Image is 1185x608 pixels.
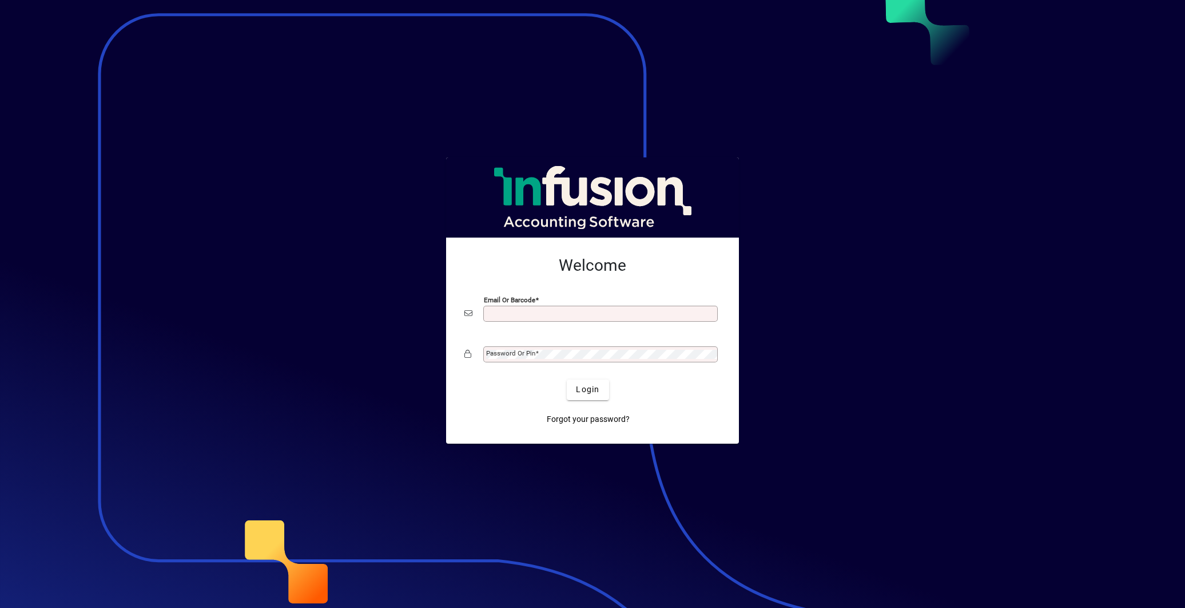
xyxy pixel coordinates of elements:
[547,413,630,425] span: Forgot your password?
[484,295,535,303] mat-label: Email or Barcode
[464,256,721,275] h2: Welcome
[486,349,535,357] mat-label: Password or Pin
[542,409,634,430] a: Forgot your password?
[567,380,609,400] button: Login
[576,384,599,396] span: Login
